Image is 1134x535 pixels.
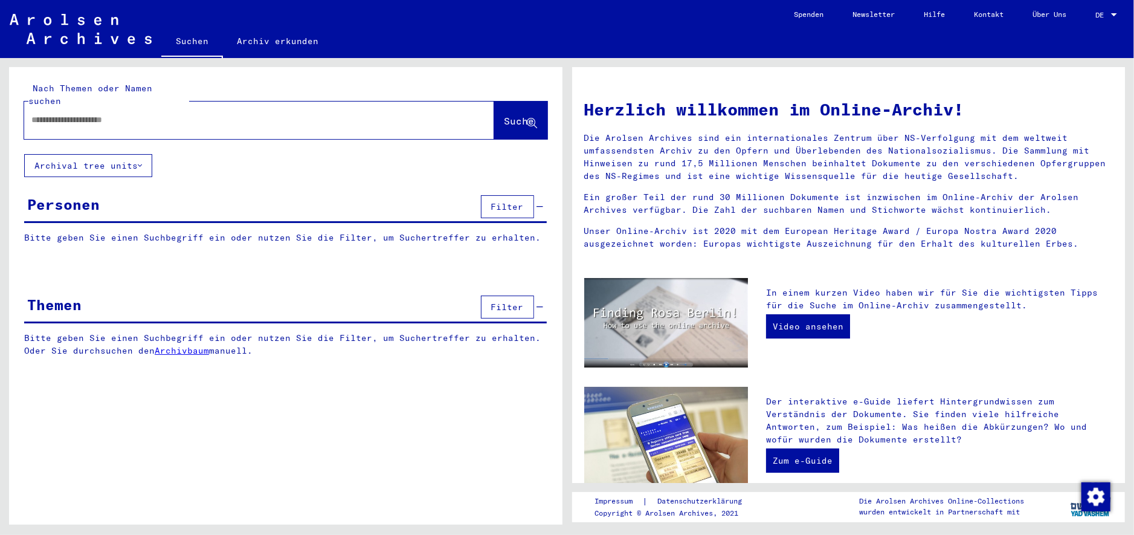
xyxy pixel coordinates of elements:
[766,449,839,473] a: Zum e-Guide
[491,302,524,313] span: Filter
[24,232,547,244] p: Bitte geben Sie einen Suchbegriff ein oder nutzen Sie die Filter, um Suchertreffer zu erhalten.
[594,495,756,508] div: |
[27,193,100,215] div: Personen
[584,387,749,497] img: eguide.jpg
[1095,11,1109,19] span: DE
[1081,482,1110,511] div: Zustimmung ändern
[584,132,1113,183] p: Die Arolsen Archives sind ein internationales Zentrum über NS-Verfolgung mit dem weltweit umfasse...
[10,14,152,44] img: Arolsen_neg.svg
[28,83,152,106] mat-label: Nach Themen oder Namen suchen
[594,495,642,508] a: Impressum
[584,225,1113,250] p: Unser Online-Archiv ist 2020 mit dem European Heritage Award / Europa Nostra Award 2020 ausgezeic...
[27,294,82,316] div: Themen
[859,507,1024,517] p: wurden entwickelt in Partnerschaft mit
[584,191,1113,216] p: Ein großer Teil der rund 30 Millionen Dokumente ist inzwischen im Online-Archiv der Arolsen Archi...
[223,27,333,56] a: Archiv erkunden
[648,495,756,508] a: Datenschutzerklärung
[594,508,756,519] p: Copyright © Arolsen Archives, 2021
[155,345,209,356] a: Archivbaum
[584,97,1113,122] h1: Herzlich willkommen im Online-Archiv!
[24,332,547,357] p: Bitte geben Sie einen Suchbegriff ein oder nutzen Sie die Filter, um Suchertreffer zu erhalten. O...
[1081,482,1110,511] img: Zustimmung ändern
[494,102,547,139] button: Suche
[766,395,1113,446] p: Der interaktive e-Guide liefert Hintergrundwissen zum Verständnis der Dokumente. Sie finden viele...
[491,201,524,212] span: Filter
[504,115,535,127] span: Suche
[161,27,223,58] a: Suchen
[766,287,1113,312] p: In einem kurzen Video haben wir für Sie die wichtigsten Tipps für die Suche im Online-Archiv zusa...
[481,195,534,218] button: Filter
[1068,491,1113,522] img: yv_logo.png
[766,314,850,339] a: Video ansehen
[859,496,1024,507] p: Die Arolsen Archives Online-Collections
[24,154,152,177] button: Archival tree units
[481,296,534,319] button: Filter
[584,278,749,368] img: video.jpg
